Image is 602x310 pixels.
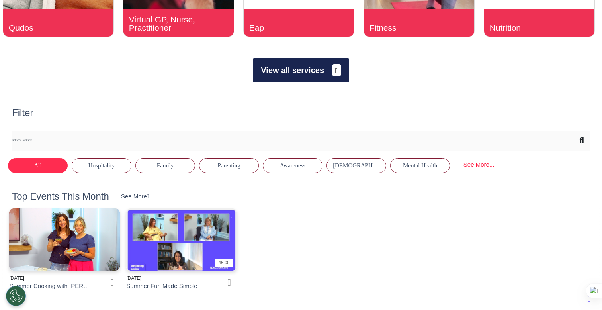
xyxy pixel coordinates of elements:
div: See More [121,192,149,201]
div: Qudos [9,24,86,32]
div: Fitness [369,24,447,32]
button: Awareness [263,158,322,173]
div: 45:00 [215,259,233,267]
div: Summer Fun Made Simple [126,282,197,291]
button: View all services [253,58,349,82]
div: [DATE] [126,275,209,282]
button: [DEMOGRAPHIC_DATA] Health [326,158,386,173]
button: Family [135,158,195,173]
button: Mental Health [390,158,450,173]
div: [DATE] [9,275,92,282]
h2: Top Events This Month [12,191,109,202]
img: clare+and+ais.png [9,208,120,271]
div: See More... [454,157,504,172]
h2: Filter [12,107,33,119]
button: All [8,158,68,173]
button: Parenting [199,158,259,173]
div: Eap [249,24,326,32]
div: Summer Cooking with [PERSON_NAME]: Fresh Flavours and Feel-Good Food [9,282,92,291]
div: Virtual GP, Nurse, Practitioner [129,15,206,32]
button: Hospitality [72,158,131,173]
div: Nutrition [490,24,567,32]
button: Open Preferences [6,286,26,306]
img: Summer+Fun+Made+Simple.JPG [126,208,237,271]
